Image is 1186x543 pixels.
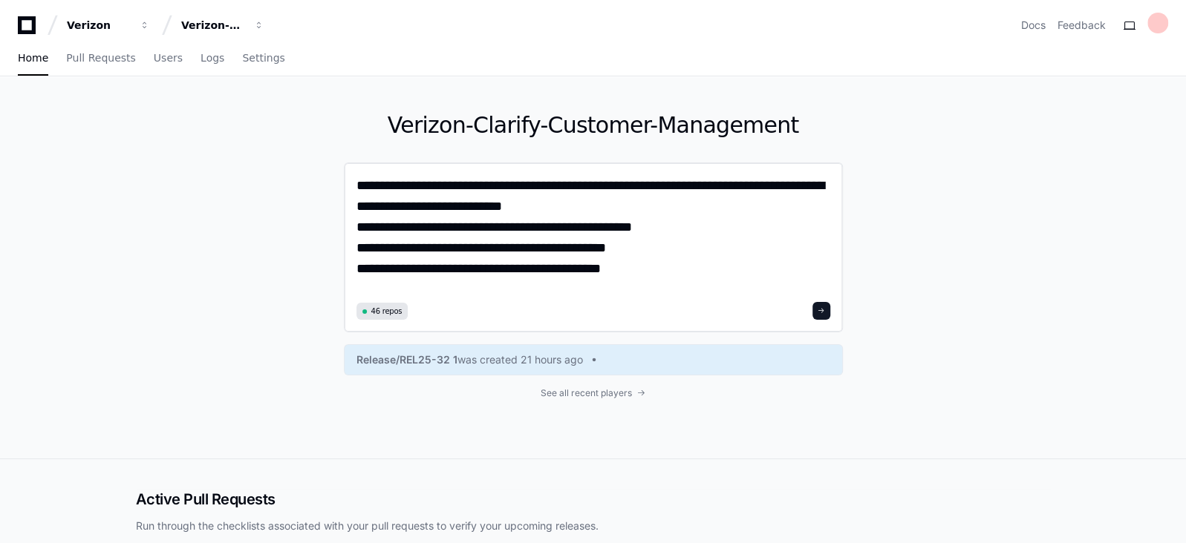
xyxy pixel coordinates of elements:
[1021,18,1046,33] a: Docs
[1058,18,1106,33] button: Feedback
[136,519,1051,533] p: Run through the checklists associated with your pull requests to verify your upcoming releases.
[344,112,843,139] h1: Verizon-Clarify-Customer-Management
[66,53,135,62] span: Pull Requests
[181,18,245,33] div: Verizon-Clarify-Customer-Management
[356,352,457,367] span: Release/REL25-32 1
[201,42,224,76] a: Logs
[18,42,48,76] a: Home
[67,18,131,33] div: Verizon
[154,53,183,62] span: Users
[201,53,224,62] span: Logs
[154,42,183,76] a: Users
[371,306,403,317] span: 46 repos
[61,12,156,39] button: Verizon
[242,42,284,76] a: Settings
[18,53,48,62] span: Home
[541,387,632,399] span: See all recent players
[66,42,135,76] a: Pull Requests
[356,352,830,367] a: Release/REL25-32 1was created 21 hours ago
[136,489,1051,510] h2: Active Pull Requests
[344,387,843,399] a: See all recent players
[457,352,583,367] span: was created 21 hours ago
[242,53,284,62] span: Settings
[175,12,270,39] button: Verizon-Clarify-Customer-Management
